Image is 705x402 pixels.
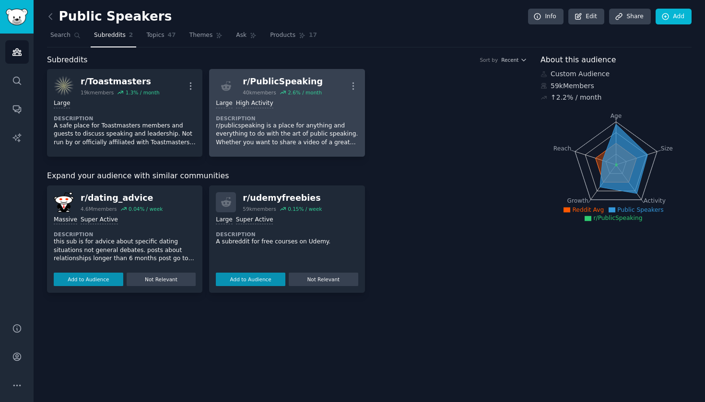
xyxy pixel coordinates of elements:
div: r/ Toastmasters [81,76,160,88]
div: Super Active [236,216,273,225]
img: GummySearch logo [6,9,28,25]
tspan: Reach [553,145,572,151]
span: Expand your audience with similar communities [47,170,229,182]
tspan: Growth [567,197,588,204]
button: Add to Audience [216,273,285,286]
div: Large [54,99,70,108]
span: r/PublicSpeaking [593,215,642,221]
dt: Description [216,115,358,122]
div: 0.04 % / week [129,206,163,212]
tspan: Age [611,113,622,119]
div: Sort by [480,57,498,63]
a: Themes [186,28,226,47]
span: Recent [501,57,518,63]
button: Add to Audience [54,273,123,286]
a: r/PublicSpeaking40kmembers2.6% / monthLargeHigh ActivityDescriptionr/publicspeaking is a place fo... [209,69,364,157]
tspan: Size [661,145,673,151]
div: 0.15 % / week [288,206,322,212]
span: Reddit Avg [572,207,604,213]
span: Products [270,31,295,40]
a: Add [656,9,692,25]
div: ↑ 2.2 % / month [551,92,601,103]
a: Ask [233,28,260,47]
span: Subreddits [94,31,126,40]
div: r/ PublicSpeaking [243,76,323,88]
div: 40k members [243,89,276,96]
span: Subreddits [47,54,88,66]
p: this sub is for advice about specific dating situations not general debates. posts about relation... [54,238,196,263]
span: Public Speakers [617,207,663,213]
div: Large [216,99,232,108]
a: Search [47,28,84,47]
div: Massive [54,216,77,225]
div: 19k members [81,89,114,96]
a: Edit [568,9,604,25]
div: Custom Audience [540,69,692,79]
a: Products17 [267,28,320,47]
span: Search [50,31,70,40]
button: Not Relevant [127,273,196,286]
span: Topics [146,31,164,40]
div: 4.6M members [81,206,117,212]
div: 1.3 % / month [126,89,160,96]
span: 2 [129,31,133,40]
dt: Description [54,231,196,238]
a: Toastmastersr/Toastmasters19kmembers1.3% / monthLargeDescriptionA safe place for Toastmasters mem... [47,69,202,157]
button: Not Relevant [289,273,358,286]
span: 47 [168,31,176,40]
div: Super Active [81,216,118,225]
dt: Description [216,231,358,238]
a: Subreddits2 [91,28,136,47]
a: Share [609,9,650,25]
p: A safe place for Toastmasters members and guests to discuss speaking and leadership. Not run by o... [54,122,196,147]
dt: Description [54,115,196,122]
div: High Activity [236,99,273,108]
p: r/publicspeaking is a place for anything and everything to do with the art of public speaking. Wh... [216,122,358,147]
div: 2.6 % / month [288,89,322,96]
span: About this audience [540,54,616,66]
div: r/ udemyfreebies [243,192,322,204]
span: Themes [189,31,213,40]
div: 59k members [243,206,276,212]
img: Toastmasters [54,76,74,96]
div: r/ dating_advice [81,192,163,204]
a: Info [528,9,564,25]
tspan: Activity [644,197,666,204]
a: Topics47 [143,28,179,47]
h2: Public Speakers [47,9,172,24]
div: 59k Members [540,81,692,91]
img: dating_advice [54,192,74,212]
p: A subreddit for free courses on Udemy. [216,238,358,246]
div: Large [216,216,232,225]
span: 17 [309,31,317,40]
button: Recent [501,57,527,63]
span: Ask [236,31,247,40]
